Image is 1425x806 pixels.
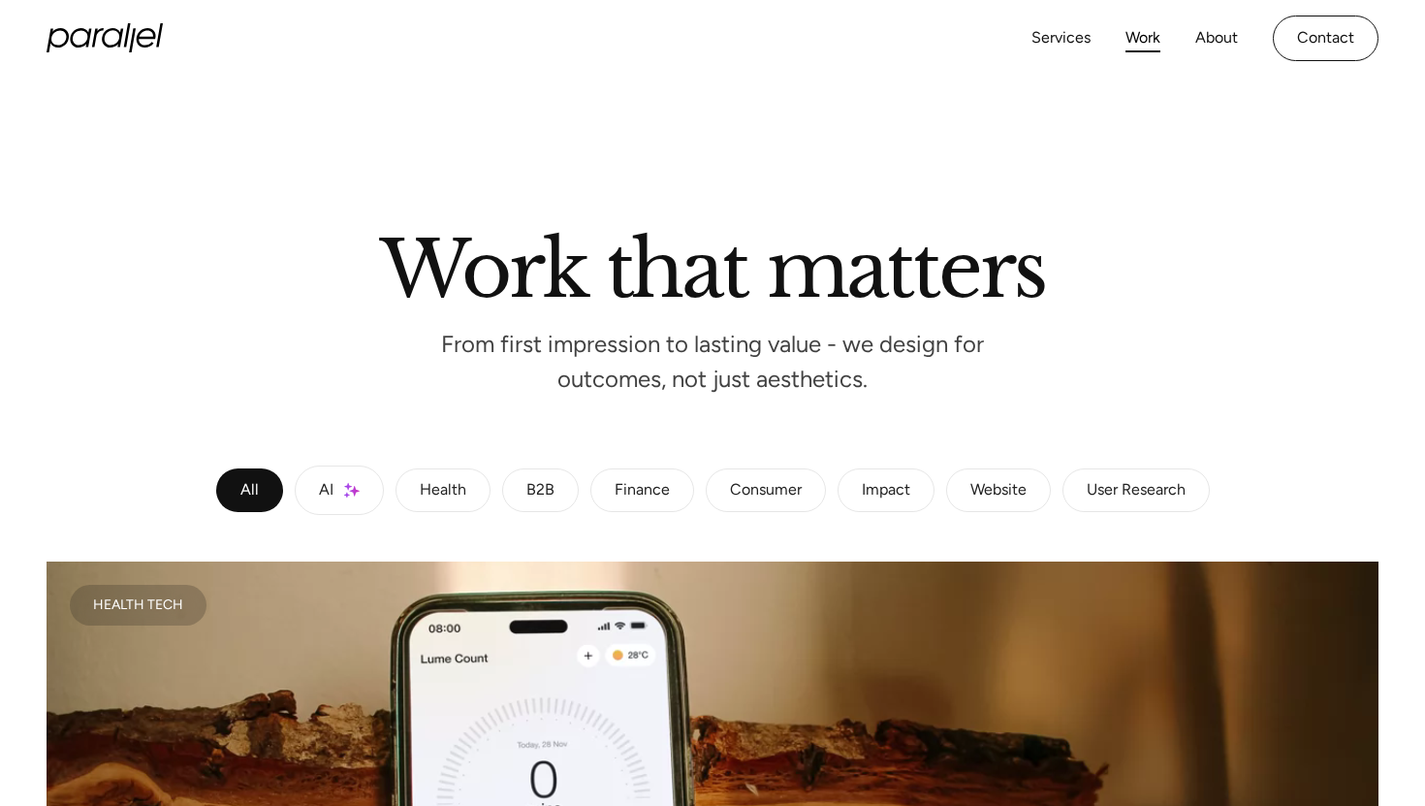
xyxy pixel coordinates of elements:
[1087,485,1186,497] div: User Research
[420,485,466,497] div: Health
[970,485,1027,497] div: Website
[319,485,333,497] div: AI
[422,337,1003,388] p: From first impression to lasting value - we design for outcomes, not just aesthetics.
[730,485,802,497] div: Consumer
[93,600,183,610] div: Health Tech
[862,485,910,497] div: Impact
[1125,24,1160,52] a: Work
[47,23,163,52] a: home
[1031,24,1091,52] a: Services
[240,485,259,497] div: All
[526,485,554,497] div: B2B
[615,485,670,497] div: Finance
[1195,24,1238,52] a: About
[160,232,1265,298] h2: Work that matters
[1273,16,1378,61] a: Contact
